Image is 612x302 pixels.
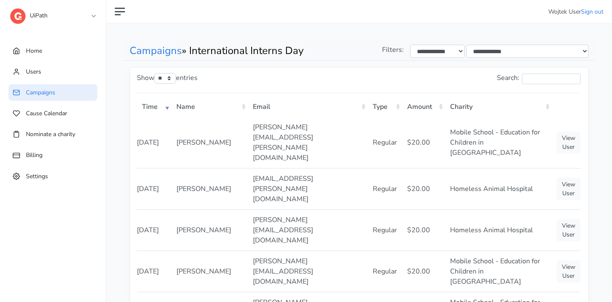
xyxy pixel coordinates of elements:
[368,168,402,209] td: Regular
[171,168,248,209] td: [PERSON_NAME]
[522,74,581,84] input: Search:
[8,63,97,80] a: Users
[8,147,97,163] a: Billing
[8,126,97,142] a: Nominate a charity
[10,6,95,21] a: UiPath
[402,95,445,117] th: Amount: activate to sort column ascending
[445,95,552,117] th: Charity: activate to sort column ascending
[248,117,368,168] td: [PERSON_NAME][EMAIL_ADDRESS][PERSON_NAME][DOMAIN_NAME]
[557,219,581,241] a: View User
[137,209,171,251] td: [DATE]
[171,95,248,117] th: Name: activate to sort column ascending
[26,68,41,76] span: Users
[382,45,404,55] span: Filters:
[445,251,552,292] td: Mobile School - Education for Children in [GEOGRAPHIC_DATA]
[557,178,581,200] a: View User
[368,117,402,168] td: Regular
[402,168,445,209] td: $20.00
[402,117,445,168] td: $20.00
[248,251,368,292] td: [PERSON_NAME][EMAIL_ADDRESS][DOMAIN_NAME]
[137,117,171,168] td: [DATE]
[581,8,603,16] a: Sign out
[130,44,182,57] a: Campaigns
[557,260,581,282] a: View User
[445,117,552,168] td: Mobile School - Education for Children in [GEOGRAPHIC_DATA]
[26,47,42,55] span: Home
[248,168,368,209] td: [EMAIL_ADDRESS][PERSON_NAME][DOMAIN_NAME]
[557,131,581,154] a: View User
[171,209,248,251] td: [PERSON_NAME]
[402,251,445,292] td: $20.00
[130,45,353,57] h1: » International Interns Day
[445,168,552,209] td: Homeless Animal Hospital
[26,88,55,97] span: Campaigns
[445,209,552,251] td: Homeless Animal Hospital
[8,168,97,185] a: Settings
[368,251,402,292] td: Regular
[248,95,368,117] th: Email: activate to sort column ascending
[8,43,97,59] a: Home
[402,209,445,251] td: $20.00
[137,73,198,84] label: Show entries
[154,73,176,84] select: Showentries
[171,251,248,292] td: [PERSON_NAME]
[137,251,171,292] td: [DATE]
[10,9,25,24] img: logo-dashboard-4662da770dd4bea1a8774357aa970c5cb092b4650ab114813ae74da458e76571.svg
[171,117,248,168] td: [PERSON_NAME]
[26,151,42,159] span: Billing
[368,95,402,117] th: Type: activate to sort column ascending
[368,209,402,251] td: Regular
[137,95,171,117] th: Time: activate to sort column ascending
[497,73,581,84] label: Search:
[8,105,97,122] a: Cause Calendar
[137,168,171,209] td: [DATE]
[26,109,67,117] span: Cause Calendar
[26,172,48,180] span: Settings
[248,209,368,251] td: [PERSON_NAME][EMAIL_ADDRESS][DOMAIN_NAME]
[26,130,75,138] span: Nominate a charity
[8,84,97,101] a: Campaigns
[548,7,603,16] li: Wojtek User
